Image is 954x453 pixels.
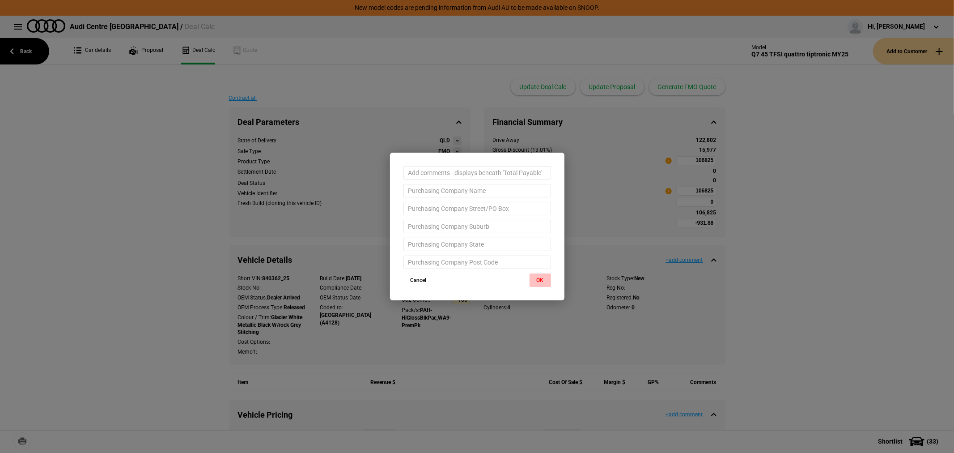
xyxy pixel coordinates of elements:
input: Add comments - displays beneath 'Total Payable' [403,166,551,179]
button: Cancel [403,274,434,287]
input: Purchasing Company Post Code [403,256,551,269]
button: OK [530,274,551,287]
input: Purchasing Company Street/PO Box [403,202,551,215]
input: Purchasing Company Suburb [403,220,551,233]
input: Purchasing Company Name [403,184,551,197]
input: Purchasing Company State [403,238,551,251]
